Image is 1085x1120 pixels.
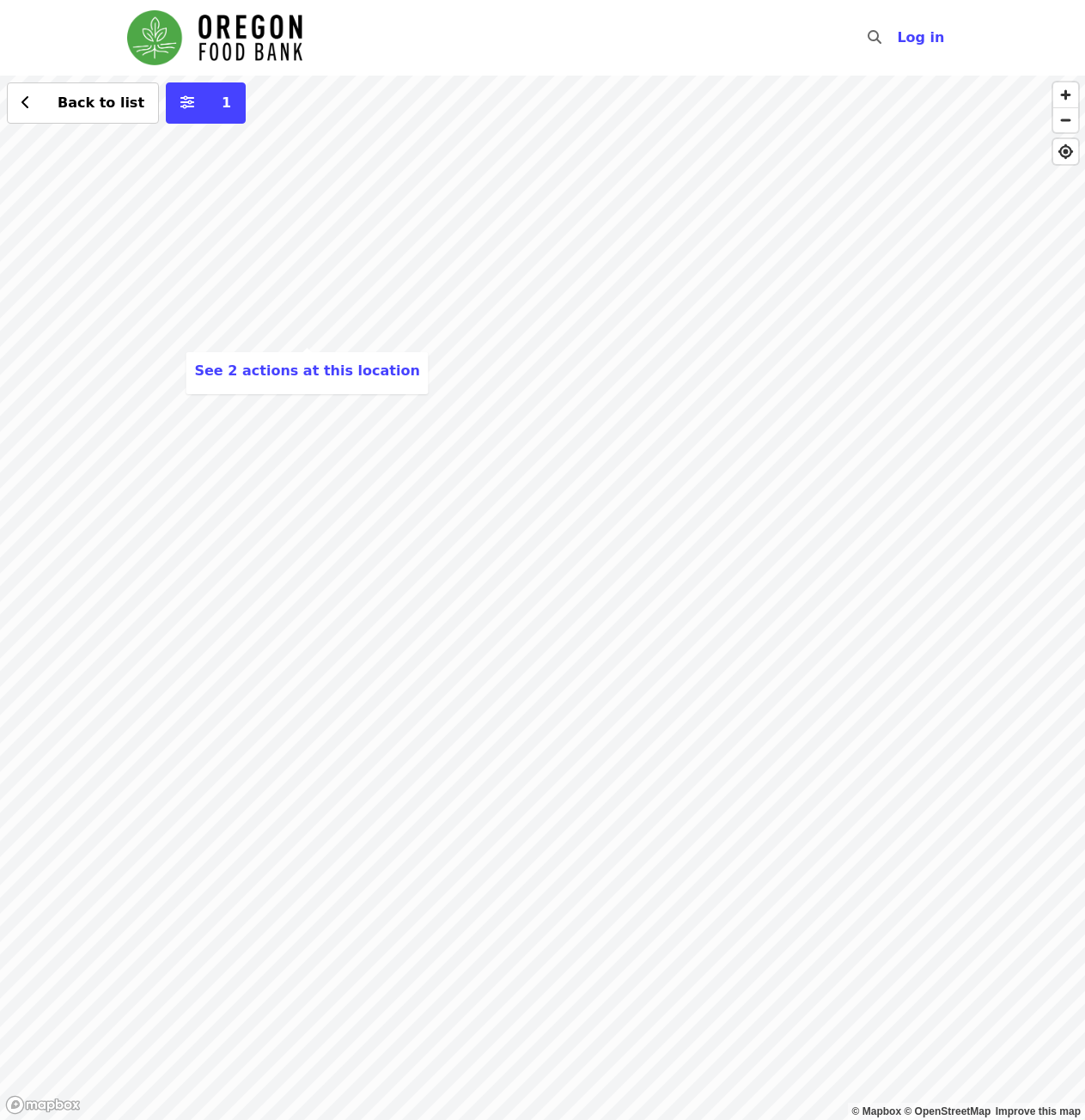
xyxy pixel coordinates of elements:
[892,17,905,58] input: Search
[868,29,881,46] i: search icon
[21,94,30,111] i: chevron-left icon
[222,94,231,111] span: 1
[1053,107,1078,132] button: Zoom Out
[180,94,194,111] i: sliders-h icon
[127,10,302,65] img: Oregon Food Bank - Home
[194,361,419,381] button: See 2 actions at this location
[1053,82,1078,107] button: Zoom In
[58,94,144,111] span: Back to list
[897,29,944,46] span: Log in
[852,1105,902,1117] a: Mapbox
[904,1105,991,1117] a: OpenStreetMap
[166,82,246,124] button: More filters (1 selected)
[194,362,419,379] span: See 2 actions at this location
[7,82,159,124] button: Back to list
[5,1095,81,1115] a: Mapbox logo
[883,21,958,55] button: Log in
[996,1105,1081,1117] a: Map feedback
[1053,139,1078,164] button: Find My Location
